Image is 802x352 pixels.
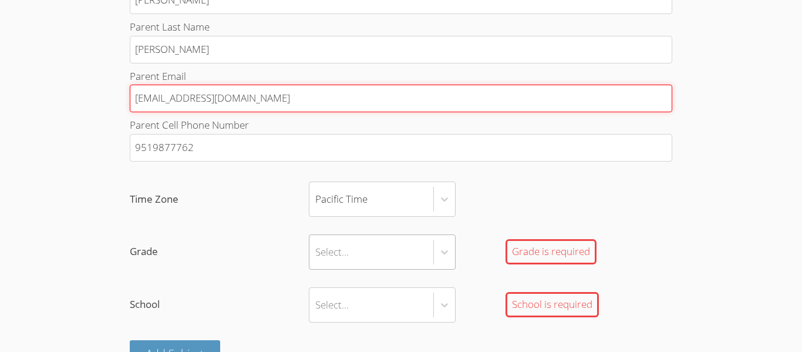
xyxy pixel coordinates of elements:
input: GradeSelect...Grade is required [315,239,316,266]
span: School [130,296,309,313]
input: Parent Email [130,85,672,112]
div: Grade is required [506,239,597,264]
input: Parent Last Name [130,36,672,63]
div: Select... [315,296,349,313]
div: Select... [315,243,349,260]
input: Parent Cell Phone Number [130,134,672,162]
div: Pacific Time [315,191,368,208]
span: Parent Last Name [130,20,210,33]
span: Parent Cell Phone Number [130,118,249,132]
span: Time Zone [130,191,309,208]
span: Grade [130,243,309,260]
input: Time ZonePacific Time [315,186,316,213]
div: School is required [506,292,599,317]
span: Parent Email [130,69,186,83]
input: SchoolSelect...School is required [315,291,316,319]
